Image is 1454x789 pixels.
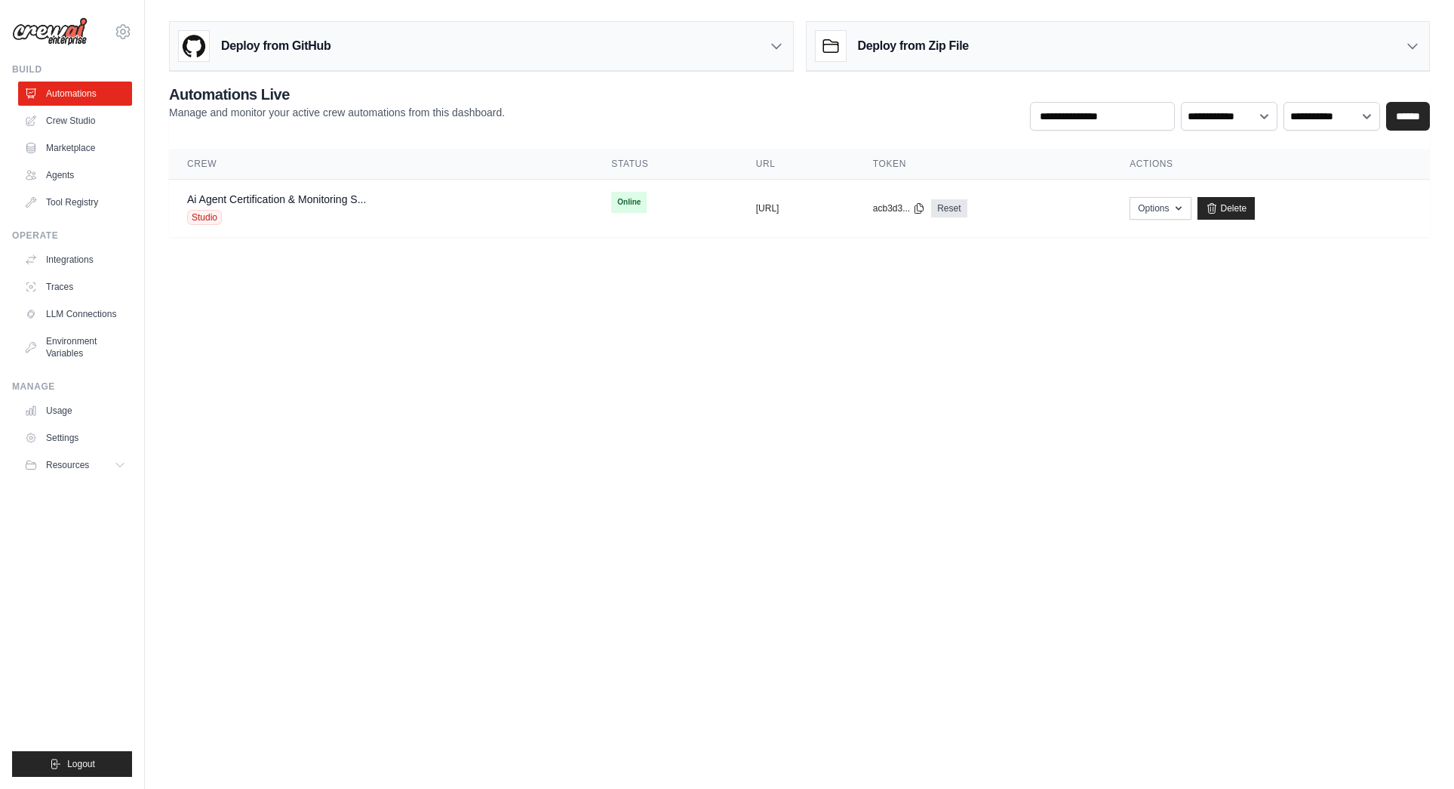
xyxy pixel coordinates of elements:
img: Logo [12,17,88,46]
a: Marketplace [18,136,132,160]
span: Studio [187,210,222,225]
img: GitHub Logo [179,31,209,61]
a: Ai Agent Certification & Monitoring S... [187,193,366,205]
a: Automations [18,82,132,106]
a: Traces [18,275,132,299]
th: URL [738,149,855,180]
button: acb3d3... [873,202,925,214]
a: Settings [18,426,132,450]
a: Integrations [18,248,132,272]
iframe: Chat Widget [1379,717,1454,789]
span: Online [611,192,647,213]
span: Resources [46,459,89,471]
a: Crew Studio [18,109,132,133]
th: Actions [1111,149,1430,180]
button: Options [1130,197,1191,220]
button: Resources [18,453,132,477]
div: Build [12,63,132,76]
div: Operate [12,230,132,242]
a: LLM Connections [18,302,132,326]
a: Delete [1197,197,1256,220]
p: Manage and monitor your active crew automations from this dashboard. [169,105,505,120]
a: Environment Variables [18,329,132,365]
div: Manage [12,381,132,393]
h3: Deploy from Zip File [858,37,969,55]
a: Reset [931,199,967,217]
a: Agents [18,163,132,187]
th: Status [593,149,737,180]
th: Crew [169,149,593,180]
a: Tool Registry [18,190,132,214]
th: Token [855,149,1111,180]
button: Logout [12,751,132,777]
a: Usage [18,399,132,423]
h2: Automations Live [169,84,505,105]
span: Logout [67,758,95,770]
h3: Deploy from GitHub [221,37,330,55]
